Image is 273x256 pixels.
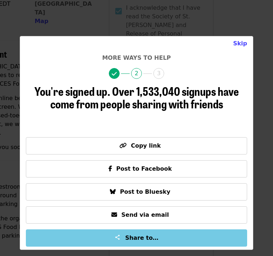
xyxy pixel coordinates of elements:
[112,71,117,77] i: check icon
[120,188,170,195] span: Post to Bluesky
[115,234,120,240] img: Share
[26,229,247,247] button: Share to…
[26,137,247,154] button: Copy link
[50,82,239,112] span: Over 1,533,040 signups have come from people sharing with friends
[34,82,110,99] span: You're signed up.
[125,234,158,241] span: Share to…
[116,165,172,172] span: Post to Facebook
[26,206,247,224] button: Send via email
[111,211,117,218] i: envelope icon
[26,160,247,178] button: Post to Facebook
[131,142,161,149] span: Copy link
[131,68,142,79] span: 2
[108,165,112,172] i: facebook-f icon
[121,211,169,218] span: Send via email
[119,142,126,149] i: link icon
[102,54,171,61] span: More ways to help
[227,36,253,51] button: Close
[110,188,116,195] i: bluesky icon
[26,183,247,201] button: Post to Bluesky
[153,68,164,79] span: 3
